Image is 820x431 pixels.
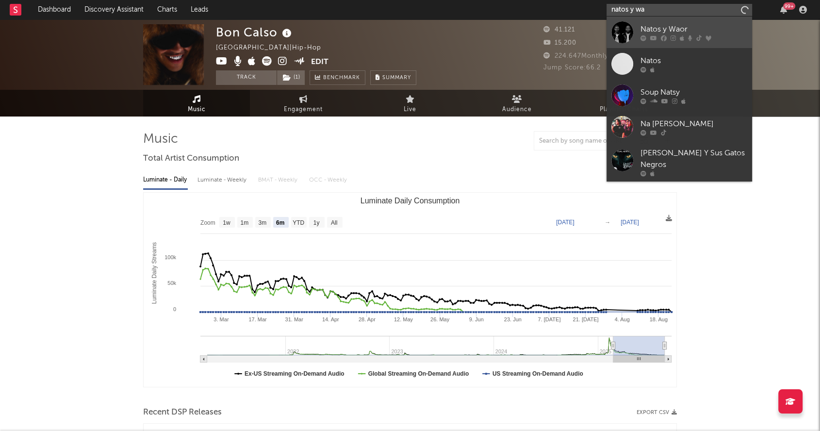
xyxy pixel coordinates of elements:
[382,75,411,81] span: Summary
[605,219,610,226] text: →
[197,172,248,188] div: Luminate - Weekly
[430,316,450,322] text: 26. May
[469,316,484,322] text: 9. Jun
[284,104,323,116] span: Engagement
[240,219,248,226] text: 1m
[637,410,677,415] button: Export CSV
[361,197,460,205] text: Luminate Daily Consumption
[404,104,416,116] span: Live
[250,90,357,116] a: Engagement
[213,316,229,322] text: 3. Mar
[313,219,320,226] text: 1y
[573,316,598,322] text: 21. [DATE]
[783,2,795,10] div: 99 +
[607,48,752,80] a: Natos
[640,148,747,171] div: [PERSON_NAME] Y Sus Gatos Negros
[216,70,277,85] button: Track
[151,242,158,304] text: Luminate Daily Streams
[543,53,640,59] span: 224.647 Monthly Listeners
[614,316,629,322] text: 4. Aug
[640,55,747,66] div: Natos
[394,316,413,322] text: 12. May
[143,172,188,188] div: Luminate - Daily
[143,90,250,116] a: Music
[600,104,648,116] span: Playlists/Charts
[188,104,206,116] span: Music
[310,70,365,85] a: Benchmark
[216,42,332,54] div: [GEOGRAPHIC_DATA] | Hip-Hop
[357,90,463,116] a: Live
[167,280,176,286] text: 50k
[543,27,575,33] span: 41.121
[607,111,752,143] a: Na [PERSON_NAME]
[492,370,583,377] text: US Streaming On-Demand Audio
[370,70,416,85] button: Summary
[607,4,752,16] input: Search for artists
[463,90,570,116] a: Audience
[570,90,677,116] a: Playlists/Charts
[502,104,532,116] span: Audience
[276,219,284,226] text: 6m
[607,143,752,182] a: [PERSON_NAME] Y Sus Gatos Negros
[216,24,294,40] div: Bon Calso
[293,219,304,226] text: YTD
[322,316,339,322] text: 14. Apr
[223,219,230,226] text: 1w
[650,316,668,322] text: 18. Aug
[311,56,328,68] button: Edit
[323,72,360,84] span: Benchmark
[248,316,267,322] text: 17. Mar
[258,219,266,226] text: 3m
[640,86,747,98] div: Soup Natsy
[144,193,676,387] svg: Luminate Daily Consumption
[607,80,752,111] a: Soup Natsy
[556,219,574,226] text: [DATE]
[173,306,176,312] text: 0
[621,219,639,226] text: [DATE]
[164,254,176,260] text: 100k
[640,118,747,130] div: Na [PERSON_NAME]
[534,137,637,145] input: Search by song name or URL
[359,316,376,322] text: 28. Apr
[504,316,522,322] text: 23. Jun
[200,219,215,226] text: Zoom
[285,316,303,322] text: 31. Mar
[538,316,560,322] text: 7. [DATE]
[780,6,787,14] button: 99+
[607,17,752,48] a: Natos y Waor
[331,219,337,226] text: All
[143,153,239,165] span: Total Artist Consumption
[368,370,469,377] text: Global Streaming On-Demand Audio
[640,23,747,35] div: Natos y Waor
[143,407,222,418] span: Recent DSP Releases
[543,40,576,46] span: 15.200
[277,70,305,85] button: (1)
[543,65,601,71] span: Jump Score: 66.2
[245,370,344,377] text: Ex-US Streaming On-Demand Audio
[277,70,305,85] span: ( 1 )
